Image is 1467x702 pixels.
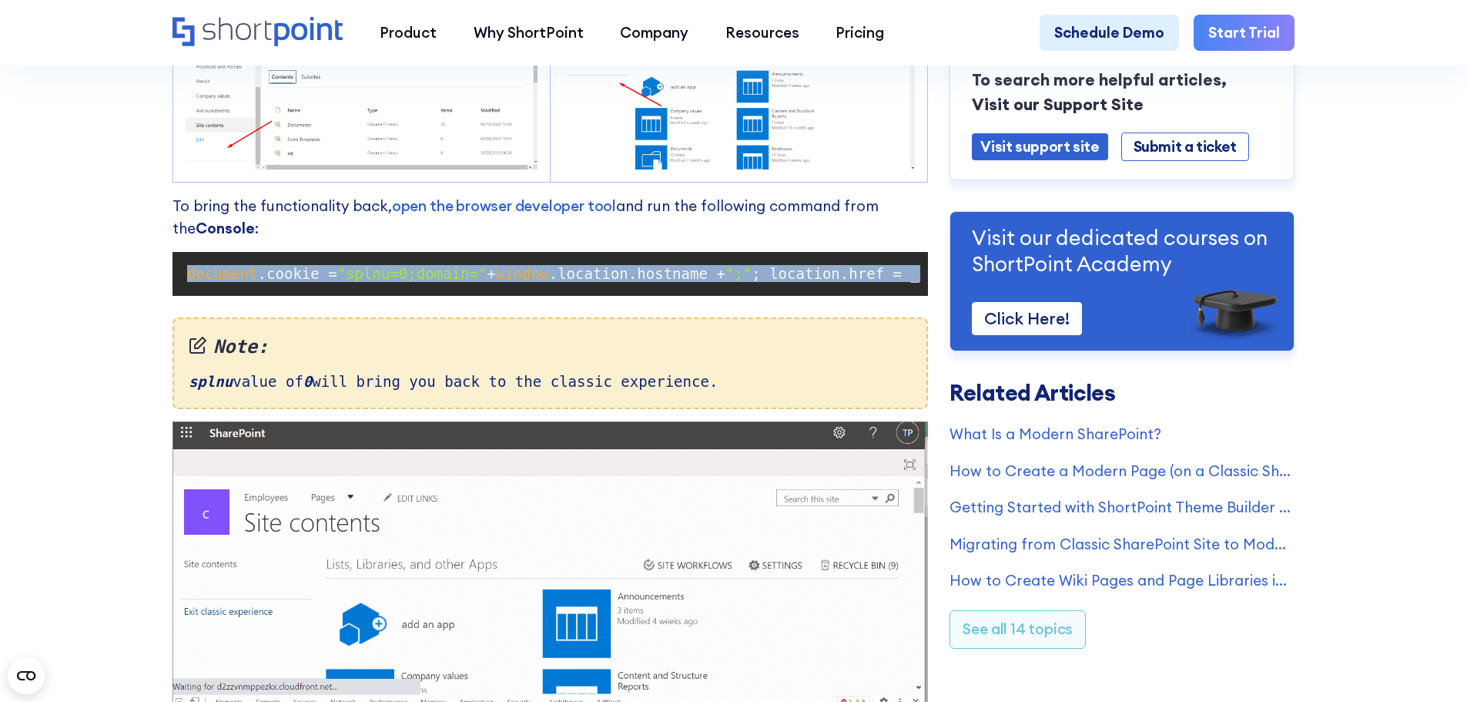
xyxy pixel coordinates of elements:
p: To bring the functionality back, and run the following command from the : [172,195,928,239]
a: Submit a ticket [1121,132,1249,160]
a: Click Here! [972,301,1082,334]
span: window [496,265,549,282]
p: To search more helpful articles, Visit our Support Site [972,67,1272,116]
h3: Related Articles [950,382,1295,405]
span: ";" [725,265,752,282]
p: Visit our dedicated courses on ShortPoint Academy [972,223,1272,277]
strong: Console [196,219,255,237]
a: What Is a Modern SharePoint? [950,422,1295,445]
iframe: Chat Widget [1390,628,1467,702]
a: Schedule Demo [1040,15,1179,52]
a: How to Create a Modern Page (on a Classic SharePoint Site) [950,459,1295,482]
button: Open CMP widget [8,657,45,694]
span: ; location.href = _spPageContextInfo.webServerRelativeUrl + [752,265,1272,282]
div: Resources [725,22,799,44]
a: Visit support site [972,133,1107,160]
span: .cookie = [258,265,337,282]
em: splnu [189,373,233,390]
a: Getting Started with ShortPoint Theme Builder - Classic SharePoint Sites (Part 1) [950,496,1295,519]
div: Pricing [836,22,884,44]
span: document [187,265,258,282]
a: Why ShortPoint [455,15,602,52]
a: Home [172,17,343,49]
div: value of will bring you back to the classic experience. [172,317,928,408]
a: Company [601,15,707,52]
a: See all 14 topics [950,610,1086,648]
a: Resources [707,15,818,52]
div: Product [380,22,437,44]
div: Why ShortPoint [474,22,584,44]
span: + [487,265,495,282]
a: Product [361,15,455,52]
a: Start Trial [1194,15,1295,52]
a: How to Create Wiki Pages and Page Libraries in SharePoint [950,569,1295,592]
a: Migrating from Classic SharePoint Site to Modern SharePoint Site (SharePoint Online) [950,532,1295,555]
a: open the browser developer tool [392,196,616,215]
a: Pricing [818,15,903,52]
span: .location.hostname + [549,265,725,282]
em: 0 [303,373,312,390]
span: "splnu=0;domain=" [337,265,487,282]
div: Company [620,22,688,44]
em: Note: [189,334,912,361]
